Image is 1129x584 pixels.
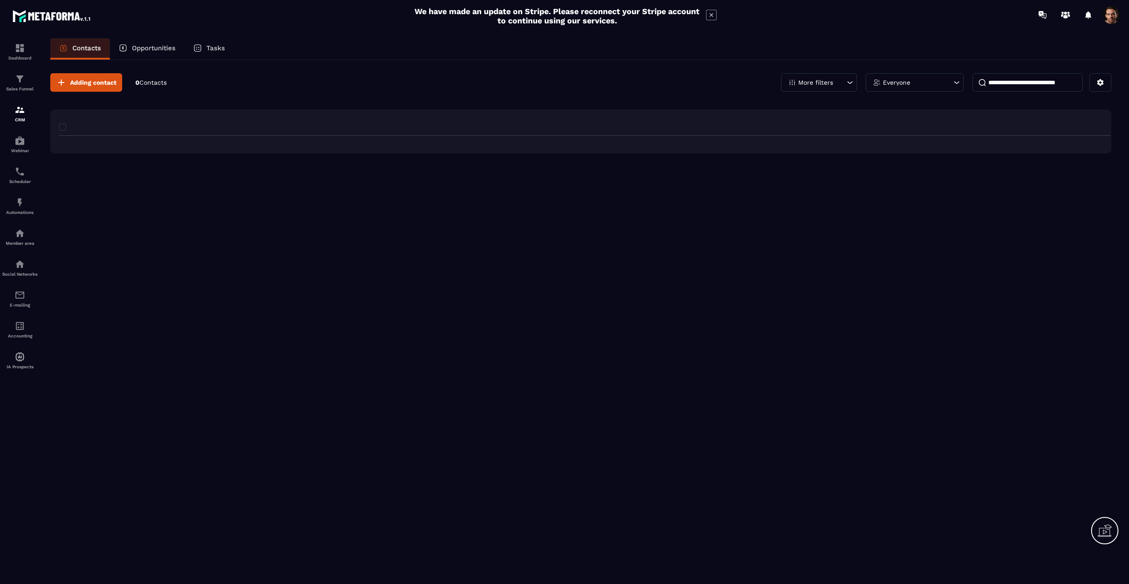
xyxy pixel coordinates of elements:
[2,117,37,122] p: CRM
[2,148,37,153] p: Webinar
[15,166,25,177] img: scheduler
[70,78,116,87] span: Adding contact
[50,38,110,60] a: Contacts
[2,67,37,98] a: formationformationSales Funnel
[2,210,37,215] p: Automations
[15,352,25,362] img: automations
[12,8,92,24] img: logo
[2,56,37,60] p: Dashboard
[135,79,167,87] p: 0
[15,43,25,53] img: formation
[2,314,37,345] a: accountantaccountantAccounting
[2,364,37,369] p: IA Prospects
[2,129,37,160] a: automationsautomationsWebinar
[15,228,25,239] img: automations
[412,7,702,25] h2: We have made an update on Stripe. Please reconnect your Stripe account to continue using our serv...
[2,36,37,67] a: formationformationDashboard
[2,179,37,184] p: Scheduler
[206,44,225,52] p: Tasks
[798,79,833,86] p: More filters
[2,283,37,314] a: emailemailE-mailing
[110,38,184,60] a: Opportunities
[72,44,101,52] p: Contacts
[15,197,25,208] img: automations
[2,241,37,246] p: Member area
[139,79,167,86] span: Contacts
[2,191,37,221] a: automationsautomationsAutomations
[132,44,176,52] p: Opportunities
[15,135,25,146] img: automations
[15,105,25,115] img: formation
[2,252,37,283] a: social-networksocial-networkSocial Networks
[15,321,25,331] img: accountant
[2,272,37,277] p: Social Networks
[2,160,37,191] a: schedulerschedulerScheduler
[2,221,37,252] a: automationsautomationsMember area
[2,333,37,338] p: Accounting
[15,259,25,270] img: social-network
[50,73,122,92] button: Adding contact
[15,74,25,84] img: formation
[2,86,37,91] p: Sales Funnel
[2,98,37,129] a: formationformationCRM
[15,290,25,300] img: email
[2,303,37,307] p: E-mailing
[883,79,910,86] p: Everyone
[184,38,234,60] a: Tasks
